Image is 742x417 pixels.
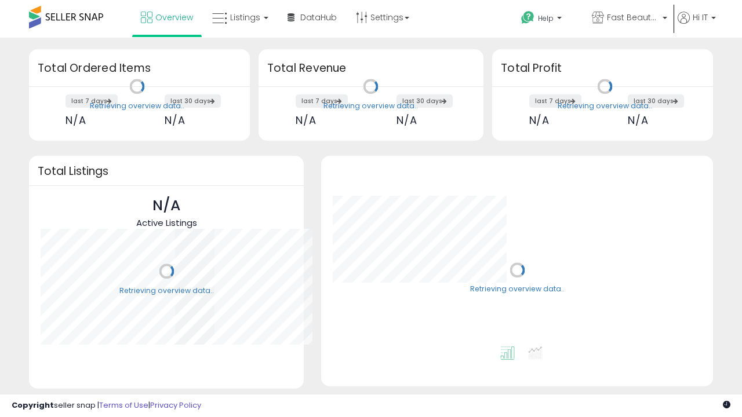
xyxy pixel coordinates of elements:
a: Terms of Use [99,400,148,411]
span: DataHub [300,12,337,23]
span: Listings [230,12,260,23]
div: seller snap | | [12,400,201,411]
a: Hi IT [678,12,716,38]
i: Get Help [521,10,535,25]
span: Overview [155,12,193,23]
span: Fast Beauty ([GEOGRAPHIC_DATA]) [607,12,659,23]
span: Hi IT [693,12,708,23]
a: Help [512,2,581,38]
a: Privacy Policy [150,400,201,411]
strong: Copyright [12,400,54,411]
div: Retrieving overview data.. [90,101,184,111]
div: Retrieving overview data.. [323,101,418,111]
div: Retrieving overview data.. [558,101,652,111]
span: Help [538,13,554,23]
div: Retrieving overview data.. [470,284,565,295]
div: Retrieving overview data.. [119,286,214,296]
